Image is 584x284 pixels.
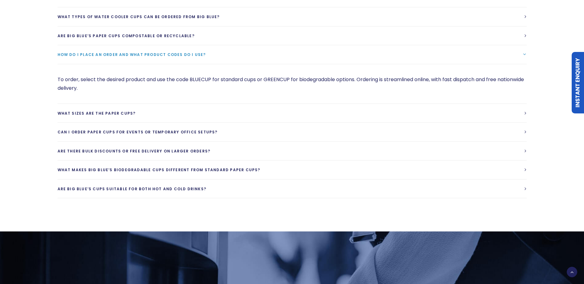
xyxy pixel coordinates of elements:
a: How do I place an order and what product codes do I use? [58,45,527,64]
a: Instant Enquiry [572,52,584,113]
a: What sizes are the paper cups? [58,104,527,123]
a: Can I order paper cups for events or temporary office setups? [58,123,527,141]
a: Are Big Blue’s paper cups compostable or recyclable? [58,26,527,45]
span: What sizes are the paper cups? [58,111,136,116]
iframe: Chatbot [543,243,575,275]
a: What makes Big Blue’s biodegradable cups different from standard paper cups? [58,160,527,179]
a: Are there bulk discounts or free delivery on larger orders? [58,142,527,160]
a: What types of water cooler cups can be ordered from Big Blue? [58,7,527,26]
span: Are there bulk discounts or free delivery on larger orders? [58,148,211,154]
span: What types of water cooler cups can be ordered from Big Blue? [58,14,220,19]
span: What makes Big Blue’s biodegradable cups different from standard paper cups? [58,167,260,172]
p: To order, select the desired product and use the code BLUECUP for standard cups or GREENCUP for b... [58,75,527,93]
a: Are Big Blue’s cups suitable for both hot and cold drinks? [58,179,527,198]
span: Are Big Blue’s paper cups compostable or recyclable? [58,33,195,38]
span: Can I order paper cups for events or temporary office setups? [58,129,218,135]
span: Are Big Blue’s cups suitable for both hot and cold drinks? [58,186,207,191]
span: How do I place an order and what product codes do I use? [58,52,206,57]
